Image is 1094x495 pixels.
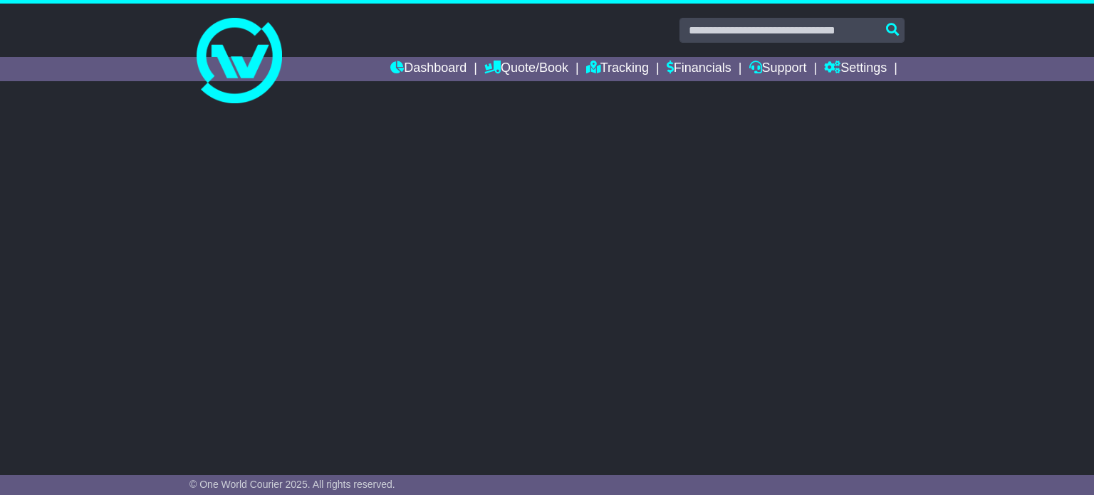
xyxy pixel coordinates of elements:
[667,57,731,81] a: Financials
[586,57,649,81] a: Tracking
[189,479,395,490] span: © One World Courier 2025. All rights reserved.
[484,57,568,81] a: Quote/Book
[749,57,807,81] a: Support
[824,57,887,81] a: Settings
[390,57,467,81] a: Dashboard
